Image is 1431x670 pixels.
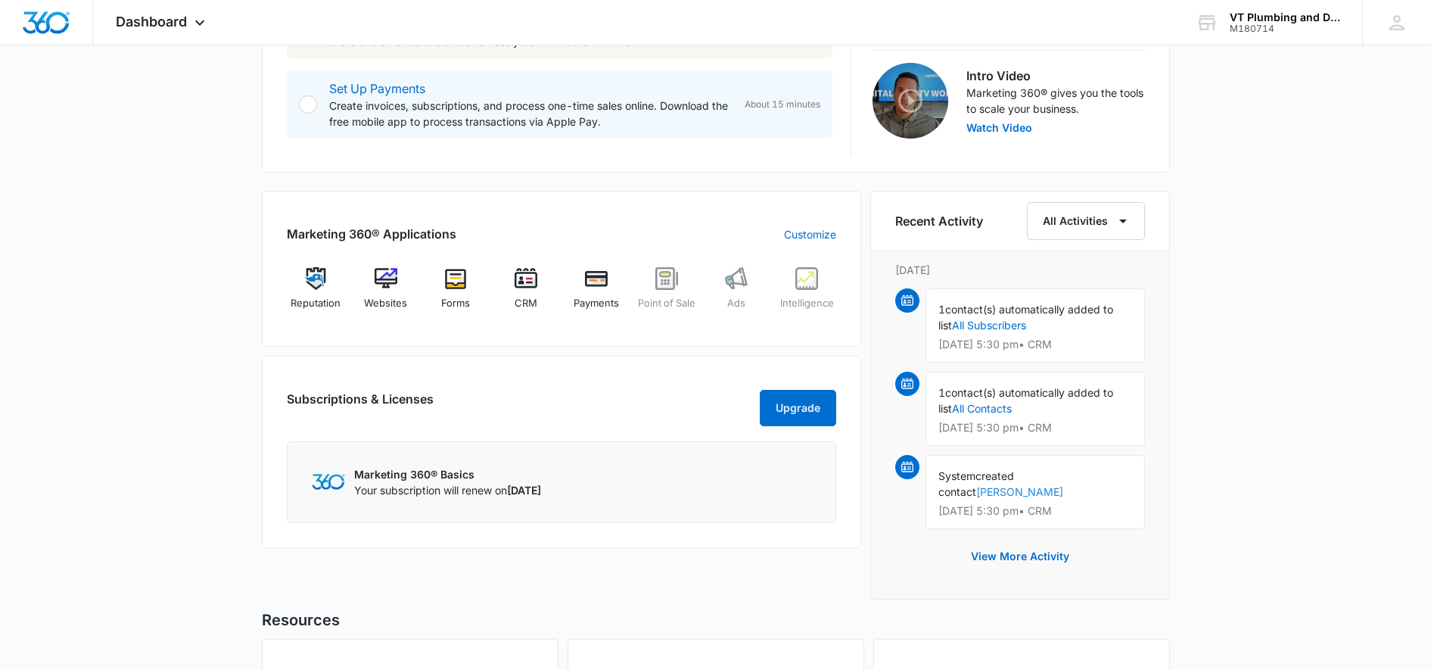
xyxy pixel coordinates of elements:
[291,296,341,311] span: Reputation
[441,296,470,311] span: Forms
[952,319,1026,332] a: All Subscribers
[427,267,485,322] a: Forms
[637,267,695,322] a: Point of Sale
[938,386,1113,415] span: contact(s) automatically added to list
[784,226,836,242] a: Customize
[364,296,407,311] span: Websites
[1230,23,1340,34] div: account id
[938,469,1014,498] span: created contact
[116,14,187,30] span: Dashboard
[966,85,1145,117] p: Marketing 360® gives you the tools to scale your business.
[287,267,345,322] a: Reputation
[966,123,1032,133] button: Watch Video
[515,296,537,311] span: CRM
[329,98,733,129] p: Create invoices, subscriptions, and process one-time sales online. Download the free mobile app t...
[778,267,836,322] a: Intelligence
[287,390,434,420] h2: Subscriptions & Licenses
[354,482,541,498] p: Your subscription will renew on
[952,402,1012,415] a: All Contacts
[1230,11,1340,23] div: account name
[938,469,975,482] span: System
[760,390,836,426] button: Upgrade
[895,262,1145,278] p: [DATE]
[780,296,834,311] span: Intelligence
[497,267,555,322] a: CRM
[574,296,619,311] span: Payments
[895,212,983,230] h6: Recent Activity
[262,609,1170,631] h5: Resources
[873,63,948,139] img: Intro Video
[966,67,1145,85] h3: Intro Video
[312,474,345,490] img: Marketing 360 Logo
[956,538,1084,575] button: View More Activity
[938,506,1132,516] p: [DATE] 5:30 pm • CRM
[938,339,1132,350] p: [DATE] 5:30 pm • CRM
[976,485,1063,498] a: [PERSON_NAME]
[745,98,820,111] span: About 15 minutes
[938,303,945,316] span: 1
[638,296,695,311] span: Point of Sale
[708,267,766,322] a: Ads
[938,422,1132,433] p: [DATE] 5:30 pm • CRM
[287,225,456,243] h2: Marketing 360® Applications
[329,81,425,96] a: Set Up Payments
[727,296,745,311] span: Ads
[356,267,415,322] a: Websites
[568,267,626,322] a: Payments
[354,466,541,482] p: Marketing 360® Basics
[938,386,945,399] span: 1
[1027,202,1145,240] button: All Activities
[507,484,541,497] span: [DATE]
[938,303,1113,332] span: contact(s) automatically added to list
